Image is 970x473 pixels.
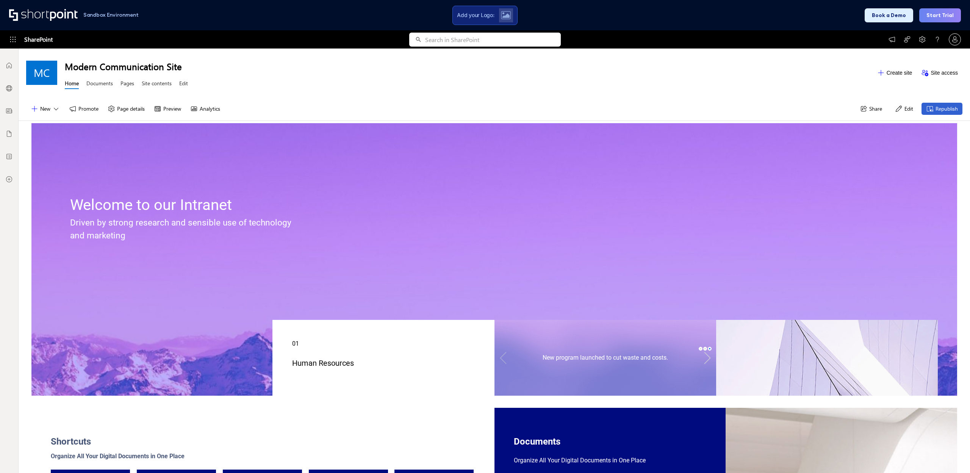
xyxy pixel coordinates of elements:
[64,103,103,115] button: Promote
[86,80,113,89] a: Documents
[70,196,232,214] span: Welcome to our Intranet
[917,67,962,79] button: Site access
[120,80,134,89] a: Pages
[149,103,186,115] button: Preview
[70,230,125,241] span: and marketing
[855,103,887,115] button: Share
[186,103,225,115] button: Analytics
[865,8,913,22] button: Book a Demo
[51,453,185,460] span: Organize All Your Digital Documents in One Place
[51,436,91,447] span: Shortcuts
[510,354,701,361] div: New program launched to cut waste and costs.
[70,218,291,228] span: Driven by strong research and sensible use of technology
[34,67,50,79] span: MC
[873,67,917,79] button: Create site
[179,80,188,89] a: Edit
[65,60,873,72] h1: Modern Communication Site
[83,13,139,17] h1: Sandbox Environment
[24,30,53,49] span: SharePoint
[292,340,299,347] span: 01
[26,103,64,115] button: New
[103,103,149,115] button: Page details
[142,80,172,89] a: Site contents
[65,80,79,89] a: Home
[921,103,962,115] button: Republish
[919,8,961,22] button: Start Trial
[514,457,646,464] span: Organize All Your Digital Documents in One Place
[890,103,918,115] button: Edit
[514,436,560,447] span: Documents
[457,12,494,19] span: Add your Logo:
[425,33,561,47] input: Search in SharePoint
[292,359,354,368] span: Human Resources
[501,11,511,19] img: Upload logo
[834,385,970,473] iframe: Chat Widget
